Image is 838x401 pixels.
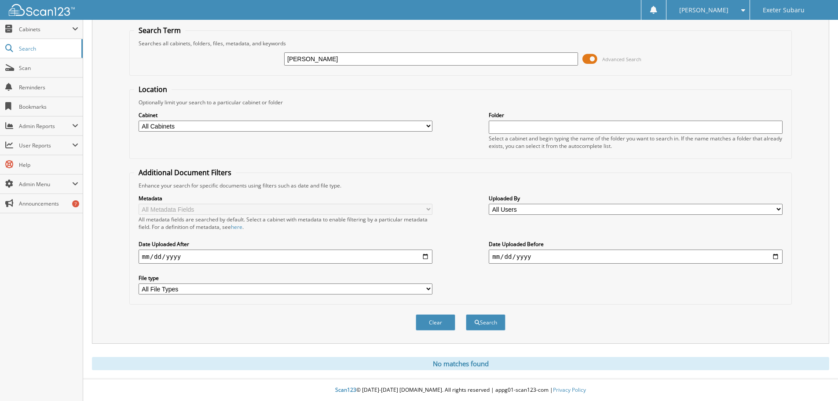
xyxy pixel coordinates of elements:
div: No matches found [92,357,829,370]
label: Cabinet [139,111,432,119]
label: Date Uploaded After [139,240,432,248]
span: Scan [19,64,78,72]
span: [PERSON_NAME] [679,7,728,13]
div: Optionally limit your search to a particular cabinet or folder [134,99,787,106]
div: Enhance your search for specific documents using filters such as date and file type. [134,182,787,189]
span: Help [19,161,78,169]
div: Select a cabinet and begin typing the name of the folder you want to search in. If the name match... [489,135,783,150]
label: Folder [489,111,783,119]
span: Bookmarks [19,103,78,110]
span: Scan123 [335,386,356,394]
div: 7 [72,200,79,207]
label: File type [139,274,432,282]
span: Exeter Subaru [763,7,805,13]
span: Admin Reports [19,122,72,130]
div: All metadata fields are searched by default. Select a cabinet with metadata to enable filtering b... [139,216,432,231]
legend: Additional Document Filters [134,168,236,177]
span: Search [19,45,77,52]
div: Searches all cabinets, folders, files, metadata, and keywords [134,40,787,47]
input: end [489,250,783,264]
button: Search [466,314,505,331]
div: © [DATE]-[DATE] [DOMAIN_NAME]. All rights reserved | appg01-scan123-com | [83,379,838,401]
span: User Reports [19,142,72,149]
input: start [139,250,432,264]
legend: Location [134,85,172,94]
label: Metadata [139,195,432,202]
label: Date Uploaded Before [489,240,783,248]
a: Privacy Policy [553,386,586,394]
img: scan123-logo-white.svg [9,4,75,16]
span: Reminders [19,84,78,91]
button: Clear [416,314,455,331]
legend: Search Term [134,26,185,35]
label: Uploaded By [489,195,783,202]
span: Cabinets [19,26,72,33]
a: here [231,223,242,231]
span: Announcements [19,200,78,207]
span: Admin Menu [19,180,72,188]
span: Advanced Search [602,56,641,63]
